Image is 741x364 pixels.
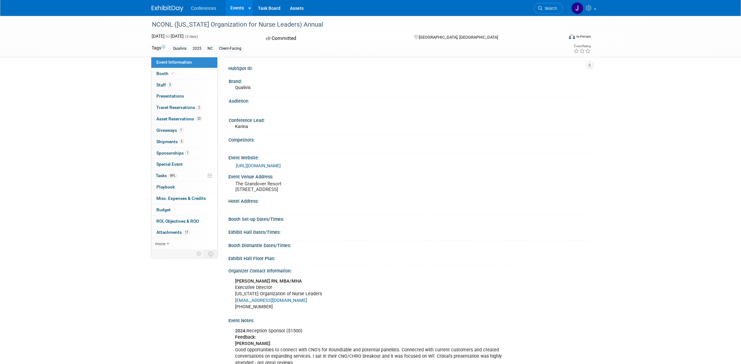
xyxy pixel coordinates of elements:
[534,3,563,14] a: Search
[235,298,307,303] a: [EMAIL_ADDRESS][DOMAIN_NAME]
[228,172,589,180] div: Event Venue Address:
[150,19,554,30] div: NCONL ([US_STATE] Organization for Nurse Leaders) Annual
[151,204,217,215] a: Budget
[235,124,248,129] span: Karina
[228,254,589,262] div: Exhibit Hall Floor Plan:
[151,57,217,68] a: Event Information
[179,128,183,132] span: 1
[167,82,172,87] span: 3
[576,34,591,39] div: In-Person
[151,216,217,227] a: ROI, Objectives & ROO
[156,230,190,235] span: Attachments
[217,45,243,52] div: Client-Facing
[228,214,589,222] div: Booth Set-up Dates/Times:
[151,102,217,113] a: Travel Reservations2
[571,2,583,14] img: Jenny Clavero
[228,241,589,249] div: Booth Dismantle Dates/Times:
[168,173,177,178] span: 89%
[229,77,587,85] div: Brand:
[151,170,217,181] a: Tasks89%
[419,35,498,40] span: [GEOGRAPHIC_DATA], [GEOGRAPHIC_DATA]
[156,173,177,178] span: Tasks
[152,45,165,52] td: Tags
[228,153,589,161] div: Event Website:
[151,227,217,238] a: Attachments17
[228,227,589,235] div: Exhibit Hall Dates/Times:
[231,275,519,313] div: Executive Director [US_STATE] Organization of Nurse Leaders [PHONE_NUMBER]
[193,250,205,258] td: Personalize Event Tab Strip
[229,116,587,124] div: Conference Lead:
[228,316,589,324] div: Event Notes:
[183,230,190,235] span: 17
[191,6,216,11] span: Conferences
[229,96,587,104] div: Audience:
[155,241,165,246] span: more
[235,181,372,192] pre: The Grandover Resort [STREET_ADDRESS]
[228,196,589,204] div: Hotel Address:
[156,71,176,76] span: Booth
[151,113,217,125] a: Asset Reservations23
[228,135,589,143] div: Competitors:
[228,64,589,72] div: HubSpot ID:
[185,35,198,39] span: (3 days)
[235,328,246,334] b: 2024:
[156,207,171,212] span: Budget
[569,34,575,39] img: Format-Inperson.png
[526,33,591,42] div: Event Format
[152,34,184,39] span: [DATE] [DATE]
[197,105,201,110] span: 2
[151,159,217,170] a: Special Event
[235,278,302,284] b: [PERSON_NAME] RN, MBA/MHA
[235,335,256,340] b: Feedback:
[151,91,217,102] a: Presentations
[171,45,188,52] div: Qualivis
[156,93,184,99] span: Presentations
[156,219,199,224] span: ROI, Objectives & ROO
[156,150,190,156] span: Sponsorships
[156,162,183,167] span: Special Event
[152,5,183,12] img: ExhibitDay
[151,238,217,249] a: more
[156,116,202,121] span: Asset Reservations
[156,60,192,65] span: Event Information
[156,139,184,144] span: Shipments
[574,45,591,48] div: Event Rating
[542,6,557,11] span: Search
[156,82,172,87] span: Staff
[185,150,190,155] span: 1
[151,136,217,147] a: Shipments5
[236,163,281,168] a: [URL][DOMAIN_NAME]
[151,148,217,159] a: Sponsorships1
[156,128,183,133] span: Giveaways
[264,33,404,44] div: Committed
[205,250,218,258] td: Toggle Event Tabs
[156,196,206,201] span: Misc. Expenses & Credits
[235,85,251,90] span: Qualivis
[151,68,217,79] a: Booth
[196,116,202,121] span: 23
[191,45,203,52] div: 2025
[165,34,171,39] span: to
[179,139,184,144] span: 5
[235,341,271,346] b: [PERSON_NAME]:
[171,72,174,75] i: Booth reservation complete
[156,105,201,110] span: Travel Reservations
[151,125,217,136] a: Giveaways1
[156,184,175,189] span: Playbook
[228,266,589,274] div: Organizer Contact Information:
[206,45,215,52] div: NC
[151,80,217,91] a: Staff3
[151,182,217,193] a: Playbook
[151,193,217,204] a: Misc. Expenses & Credits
